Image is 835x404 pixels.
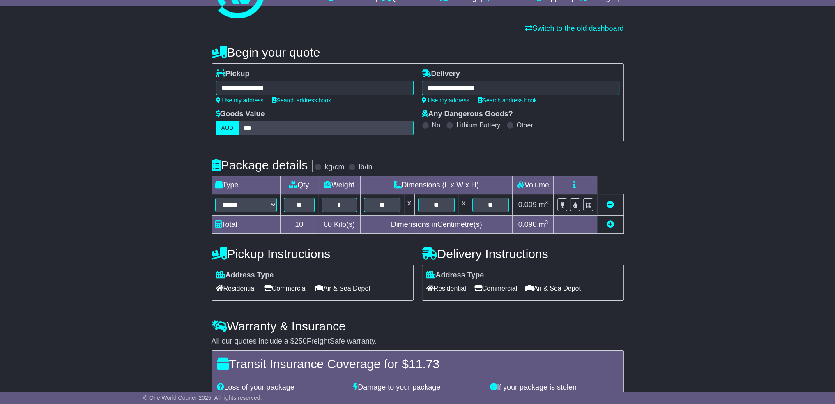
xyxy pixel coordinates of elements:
span: Residential [216,282,256,295]
span: 11.73 [409,357,439,371]
a: Search address book [272,97,331,104]
label: Other [517,121,533,129]
h4: Transit Insurance Coverage for $ [217,357,619,371]
label: Any Dangerous Goods? [422,110,513,119]
td: Total [212,216,280,234]
div: All our quotes include a $ FreightSafe warranty. [212,337,624,346]
label: Delivery [422,69,460,78]
sup: 3 [545,219,548,225]
label: kg/cm [324,163,344,172]
span: 0.009 [518,201,537,209]
h4: Pickup Instructions [212,247,414,261]
span: 0.090 [518,220,537,229]
label: AUD [216,121,239,135]
td: x [458,194,469,216]
div: Loss of your package [213,383,350,392]
label: Goods Value [216,110,265,119]
label: Address Type [426,271,484,280]
a: Add new item [607,220,614,229]
label: lb/in [359,163,372,172]
td: Dimensions in Centimetre(s) [360,216,513,234]
h4: Begin your quote [212,46,624,59]
a: Remove this item [607,201,614,209]
span: Commercial [264,282,307,295]
td: Dimensions (L x W x H) [360,176,513,194]
td: x [404,194,414,216]
div: If your package is stolen [486,383,623,392]
span: 250 [294,337,307,345]
td: Kilo(s) [318,216,361,234]
span: © One World Courier 2025. All rights reserved. [143,395,262,401]
h4: Delivery Instructions [422,247,624,261]
span: 60 [324,220,332,229]
sup: 3 [545,199,548,205]
td: Qty [280,176,318,194]
label: Address Type [216,271,274,280]
td: Volume [513,176,554,194]
a: Use my address [422,97,469,104]
span: Air & Sea Depot [315,282,370,295]
label: Pickup [216,69,250,78]
span: Air & Sea Depot [525,282,581,295]
a: Switch to the old dashboard [525,24,623,32]
td: 10 [280,216,318,234]
td: Weight [318,176,361,194]
td: Type [212,176,280,194]
label: No [432,121,440,129]
span: m [539,201,548,209]
span: m [539,220,548,229]
h4: Package details | [212,158,315,172]
label: Lithium Battery [456,121,500,129]
h4: Warranty & Insurance [212,319,624,333]
div: Damage to your package [349,383,486,392]
span: Commercial [474,282,517,295]
a: Search address book [478,97,537,104]
a: Use my address [216,97,264,104]
span: Residential [426,282,466,295]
